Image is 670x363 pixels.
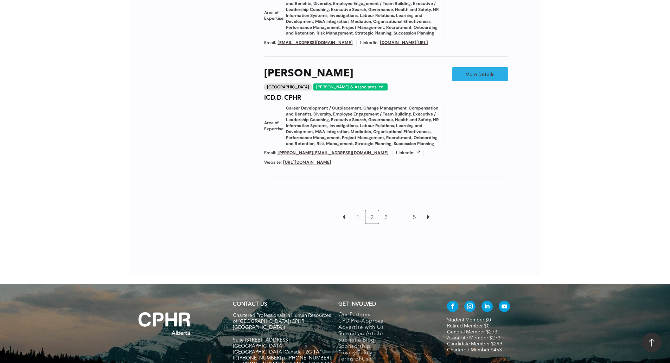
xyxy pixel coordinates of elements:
a: Sponsorship [338,344,432,350]
a: Submit an Article [338,331,432,337]
a: [DOMAIN_NAME][URL] [380,40,428,45]
a: 3 [379,210,393,224]
a: Candidate Member $299 [447,342,502,346]
a: CPD Pre-Approval [338,318,432,325]
a: youtube [499,301,510,314]
span: Email: [264,40,276,46]
img: A white background with a few lines on it [124,298,205,349]
a: Our Partners [338,312,432,318]
a: Advertise with Us [338,325,432,331]
a: linkedin [481,301,493,314]
a: [PERSON_NAME] [264,67,353,80]
span: Suite [STREET_ADDRESS] [233,338,289,343]
div: [GEOGRAPHIC_DATA] [264,83,312,90]
a: Retired Member $0 [447,324,490,328]
span: GET INVOLVED [338,302,376,307]
span: Chartered Professionals in Human Resources of [GEOGRAPHIC_DATA] (CPHR [GEOGRAPHIC_DATA]) [233,313,331,330]
div: [PERSON_NAME] & Associates Ltd. [313,83,388,90]
h4: ICD.D, CPHR [264,94,301,102]
a: Privacy Policy [338,350,432,356]
a: Submit a Blog [338,337,432,344]
a: facebook [447,301,458,314]
span: LinkedIn: [360,40,378,46]
a: General Member $273 [447,330,497,334]
a: [URL][DOMAIN_NAME] [283,159,331,165]
a: 1 [351,210,365,224]
a: … [394,210,407,224]
a: instagram [464,301,476,314]
a: More Details [452,67,508,81]
a: 5 [408,210,421,224]
span: LinkedIn: [396,150,414,156]
span: Email: [264,150,276,156]
span: Area of Expertise: [264,120,285,132]
a: CONTACT US [233,302,267,307]
a: Chartered Member $453 [447,348,502,352]
span: Area of Expertise: [264,10,285,22]
a: [PERSON_NAME][EMAIL_ADDRESS][DOMAIN_NAME] [277,150,389,156]
a: Student Member $0 [447,318,491,323]
span: [GEOGRAPHIC_DATA], [GEOGRAPHIC_DATA] Canada T2G 1A1 [233,344,322,355]
span: tf. [PHONE_NUMBER] p. [PHONE_NUMBER] [233,356,331,361]
a: Terms of Use [338,356,432,363]
span: Career Development / Outplacement, Change Management, Compensation and Benefits, Diversity, Emplo... [286,105,441,147]
a: 2 [365,210,379,224]
span: Website: [264,159,282,165]
a: [EMAIL_ADDRESS][DOMAIN_NAME] [277,40,353,45]
a: Associate Member $273 [447,336,500,340]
